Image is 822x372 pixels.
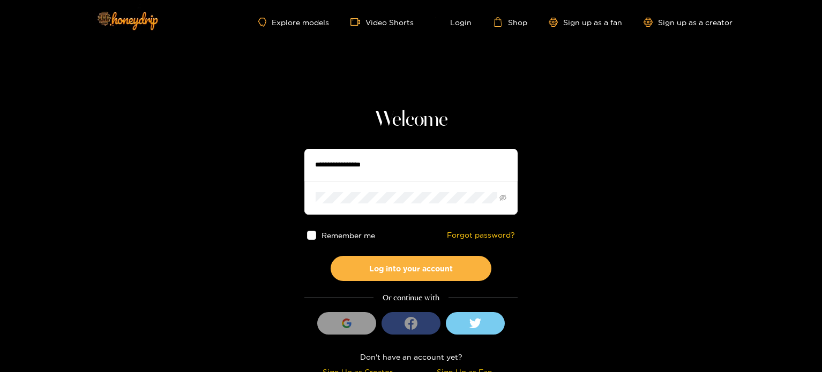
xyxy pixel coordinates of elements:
a: Video Shorts [350,17,414,27]
a: Explore models [258,18,329,27]
h1: Welcome [304,107,518,133]
a: Forgot password? [447,231,515,240]
span: Remember me [322,231,375,239]
div: Don't have an account yet? [304,351,518,363]
button: Log into your account [331,256,491,281]
div: Or continue with [304,292,518,304]
span: video-camera [350,17,365,27]
a: Login [435,17,472,27]
a: Shop [493,17,527,27]
a: Sign up as a creator [644,18,733,27]
a: Sign up as a fan [549,18,622,27]
span: eye-invisible [499,194,506,201]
